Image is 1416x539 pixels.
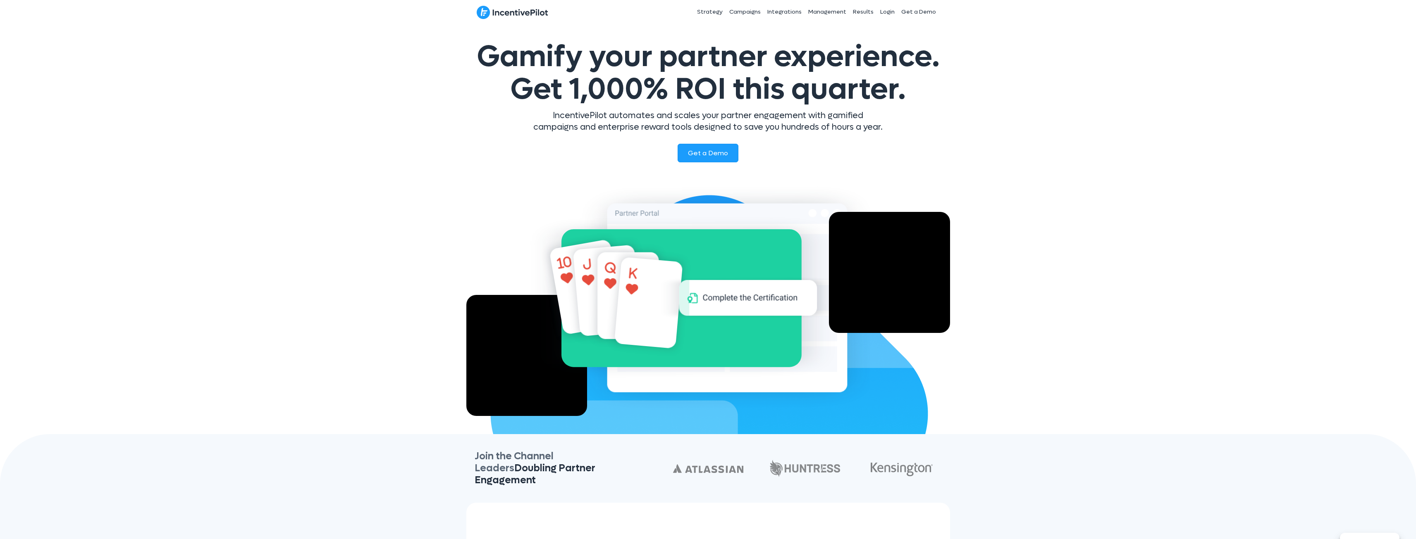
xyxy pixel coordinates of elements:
[871,463,933,476] img: Kensington_PRIMARY_Logo_FINAL
[477,37,940,109] span: Gamify your partner experience.
[466,295,587,416] div: Video Player
[475,462,595,487] span: Doubling Partner Engagement
[877,2,898,22] a: Login
[805,2,850,22] a: Management
[477,5,548,19] img: IncentivePilot
[850,2,877,22] a: Results
[726,2,764,22] a: Campaigns
[770,460,840,477] img: c160a1f01da15ede5cb2dbb7c1e1a7f7
[637,2,940,22] nav: Header Menu
[673,464,743,473] img: 2560px-Atlassian-logo
[829,212,950,333] div: Video Player
[898,2,939,22] a: Get a Demo
[510,70,906,109] span: Get 1,000% ROI this quarter.
[764,2,805,22] a: Integrations
[694,2,726,22] a: Strategy
[532,110,884,133] p: IncentivePilot automates and scales your partner engagement with gamified campaigns and enterpris...
[678,144,738,162] a: Get a Demo
[475,450,595,487] span: Join the Channel Leaders
[688,149,728,157] span: Get a Demo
